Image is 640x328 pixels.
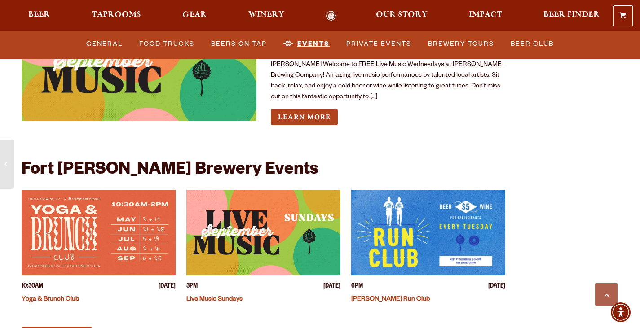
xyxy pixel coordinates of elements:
span: Beer Finder [543,11,600,18]
a: Beer Club [507,34,557,54]
a: Beers on Tap [207,34,270,54]
a: View event details [22,4,256,121]
a: Food Trucks [136,34,198,54]
a: Scroll to top [595,283,618,306]
a: Learn more about Live Music Wednesdays [271,109,338,126]
a: Brewery Tours [424,34,498,54]
span: 3PM [186,282,198,292]
a: Beer [22,11,56,21]
span: 10:30AM [22,282,43,292]
span: 6PM [351,282,363,292]
a: [PERSON_NAME] Run Club [351,296,430,303]
a: Our Story [370,11,433,21]
div: Accessibility Menu [611,302,631,322]
a: Impact [463,11,508,21]
a: Yoga & Brunch Club [22,296,79,303]
span: [DATE] [323,282,340,292]
a: General [83,34,126,54]
span: Winery [248,11,284,18]
a: View event details [351,190,505,275]
a: Odell Home [314,11,348,21]
span: [DATE] [159,282,176,292]
a: Live Music Sundays [186,296,243,303]
a: View event details [22,190,176,275]
span: [DATE] [488,282,505,292]
a: Taprooms [86,11,147,21]
a: Private Events [343,34,415,54]
span: Impact [469,11,502,18]
span: Taprooms [92,11,141,18]
a: Winery [243,11,290,21]
h2: Fort [PERSON_NAME] Brewery Events [22,161,318,181]
a: Events [280,34,333,54]
span: Gear [182,11,207,18]
span: Beer [28,11,50,18]
a: View event details [186,190,340,275]
p: Join us every [DATE] for some awesome live music performances on the [PERSON_NAME] Welcome to FRE... [271,49,506,103]
a: Beer Finder [538,11,606,21]
span: Our Story [376,11,428,18]
a: Gear [177,11,213,21]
